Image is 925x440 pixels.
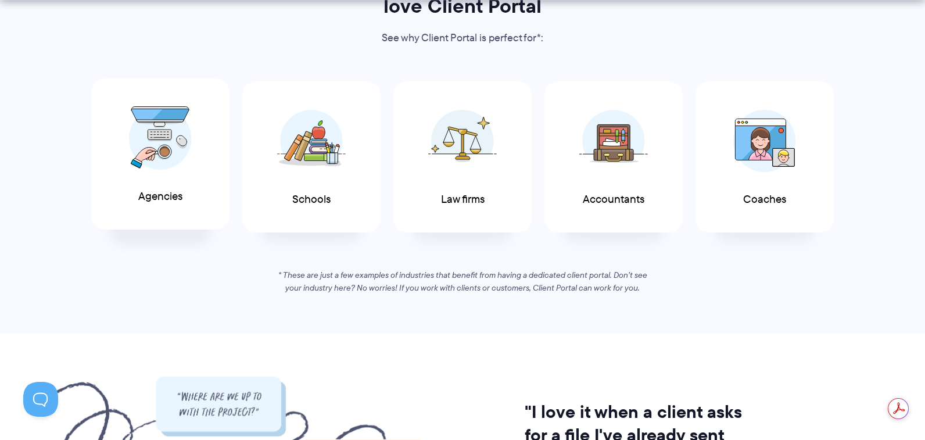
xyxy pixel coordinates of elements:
[292,194,331,206] span: Schools
[23,382,58,417] iframe: Toggle Customer Support
[544,81,683,233] a: Accountants
[138,191,182,203] span: Agencies
[441,194,485,206] span: Law firms
[278,269,647,294] em: * These are just a few examples of industries that benefit from having a dedicated client portal....
[695,81,834,233] a: Coaches
[91,78,230,230] a: Agencies
[743,194,786,206] span: Coaches
[583,194,644,206] span: Accountants
[242,81,381,233] a: Schools
[393,81,532,233] a: Law firms
[313,30,612,47] p: See why Client Portal is perfect for*:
